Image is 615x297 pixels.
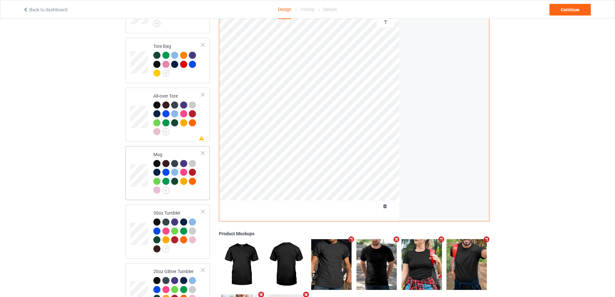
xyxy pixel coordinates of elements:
[437,236,446,243] i: Remove mockup
[126,38,210,83] div: Tote Bag
[162,69,169,77] img: svg+xml;base64,PD94bWwgdmVyc2lvbj0iMS4wIiBlbmNvZGluZz0iVVRGLTgiPz4KPHN2ZyB3aWR0aD0iMjJweCIgaGVpZ2...
[153,93,201,135] div: All-over Tote
[153,43,201,76] div: Tote Bag
[221,239,261,290] img: regular.jpg
[153,20,160,27] img: svg+xml;base64,PD94bWwgdmVyc2lvbj0iMS4wIiBlbmNvZGluZz0iVVRGLTgiPz4KPHN2ZyB3aWR0aD0iMjJweCIgaGVpZ2...
[153,151,201,193] div: Mug
[126,146,210,200] div: Mug
[266,239,306,290] img: regular.jpg
[301,0,314,18] div: Pricing
[153,210,201,252] div: 30oz Tumbler
[162,245,169,252] img: svg+xml;base64,PD94bWwgdmVyc2lvbj0iMS4wIiBlbmNvZGluZz0iVVRGLTgiPz4KPHN2ZyB3aWR0aD0iMjJweCIgaGVpZ2...
[219,230,489,237] div: Product Mockups
[356,239,397,290] img: regular.jpg
[126,88,210,142] div: All-over Tote
[278,0,292,19] div: Design
[402,239,442,290] img: regular.jpg
[383,19,389,25] img: svg%3E%0A
[446,239,487,290] img: regular.jpg
[323,0,337,18] div: Details
[392,236,400,243] i: Remove mockup
[162,187,169,194] img: svg+xml;base64,PD94bWwgdmVyc2lvbj0iMS4wIiBlbmNvZGluZz0iVVRGLTgiPz4KPHN2ZyB3aWR0aD0iMjJweCIgaGVpZ2...
[347,236,355,243] i: Remove mockup
[483,236,491,243] i: Remove mockup
[311,239,352,290] img: regular.jpg
[162,128,169,135] img: svg+xml;base64,PD94bWwgdmVyc2lvbj0iMS4wIiBlbmNvZGluZz0iVVRGLTgiPz4KPHN2ZyB3aWR0aD0iMjJweCIgaGVpZ2...
[23,7,67,12] a: Back to dashboard
[549,4,591,16] div: Continue
[126,205,210,259] div: 30oz Tumbler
